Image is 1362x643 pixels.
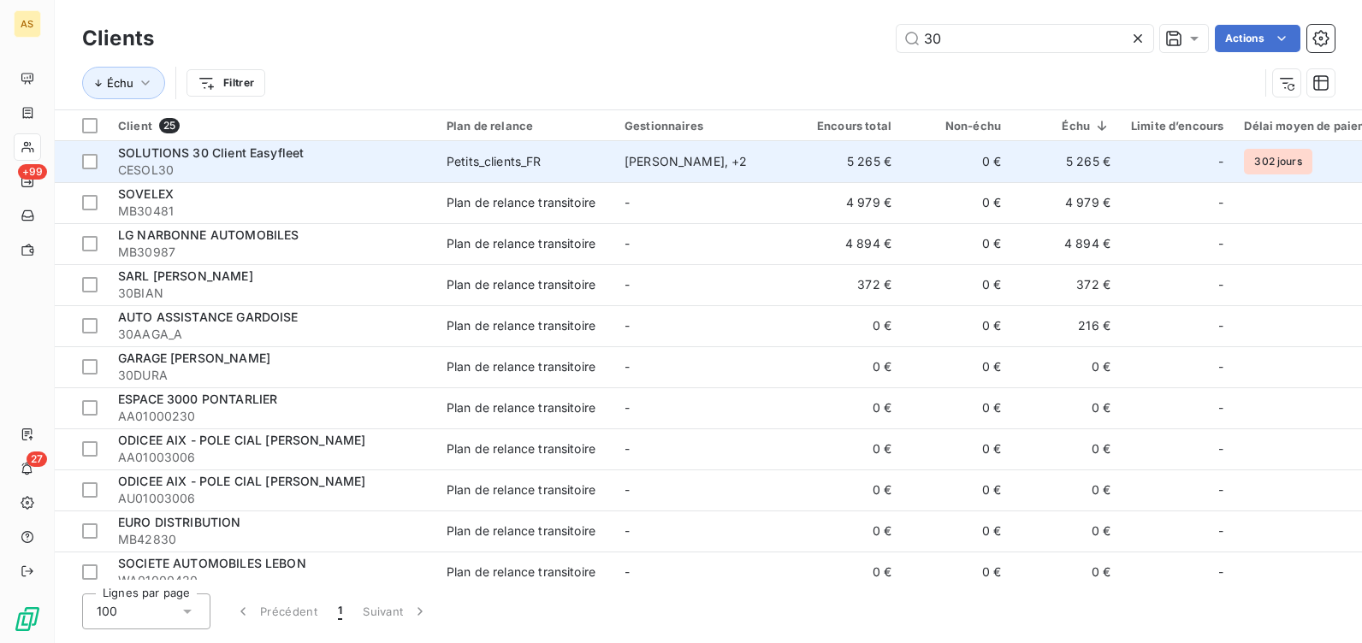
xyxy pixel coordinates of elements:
span: - [625,195,630,209]
span: AA01000230 [118,408,426,425]
input: Rechercher [897,25,1153,52]
span: - [625,318,630,333]
td: 216 € [1011,305,1121,346]
span: +99 [18,164,47,180]
span: - [625,277,630,292]
td: 0 € [902,223,1011,264]
div: Plan de relance transitoire [447,358,595,375]
td: 0 € [792,346,902,387]
span: - [1218,153,1223,170]
span: ODICEE AIX - POLE CIAL [PERSON_NAME] [118,474,365,488]
td: 0 € [902,428,1011,469]
button: Échu [82,67,165,99]
td: 0 € [902,182,1011,223]
span: 1 [338,603,342,620]
button: 1 [328,593,352,629]
span: LG NARBONNE AUTOMOBILES [118,227,299,242]
td: 0 € [902,305,1011,346]
span: - [1218,276,1223,293]
span: - [625,523,630,538]
span: GARAGE [PERSON_NAME] [118,351,270,365]
td: 0 € [902,552,1011,593]
td: 0 € [1011,346,1121,387]
td: 0 € [792,510,902,552]
div: Plan de relance transitoire [447,276,595,293]
span: AA01003006 [118,449,426,466]
span: - [1218,194,1223,211]
div: Échu [1021,119,1110,133]
span: CESOL30 [118,162,426,179]
span: 100 [97,603,117,620]
div: Limite d’encours [1131,119,1223,133]
td: 372 € [1011,264,1121,305]
span: - [1218,358,1223,375]
span: - [625,359,630,374]
span: - [625,564,630,579]
td: 0 € [1011,510,1121,552]
span: ESPACE 3000 PONTARLIER [118,392,277,406]
div: Petits_clients_FR [447,153,542,170]
div: Plan de relance transitoire [447,235,595,252]
button: Actions [1215,25,1300,52]
span: AUTO ASSISTANCE GARDOISE [118,310,299,324]
div: Plan de relance transitoire [447,563,595,581]
td: 0 € [902,141,1011,182]
div: Plan de relance transitoire [447,194,595,211]
span: - [1218,235,1223,252]
span: - [1218,317,1223,334]
span: - [1218,563,1223,581]
span: Client [118,119,152,133]
div: Non-échu [912,119,1001,133]
span: 30BIAN [118,285,426,302]
span: - [625,400,630,415]
span: 25 [159,118,180,133]
span: - [625,236,630,251]
td: 0 € [792,305,902,346]
span: SOLUTIONS 30 Client Easyfleet [118,145,304,160]
iframe: Intercom live chat [1304,585,1345,626]
div: Plan de relance transitoire [447,399,595,416]
span: 27 [27,451,47,467]
td: 0 € [902,346,1011,387]
td: 0 € [1011,428,1121,469]
span: MB30987 [118,244,426,261]
td: 0 € [792,552,902,593]
div: Plan de relance transitoire [447,317,595,334]
div: Plan de relance [447,119,604,133]
span: MB42830 [118,531,426,548]
td: 0 € [792,387,902,428]
div: Plan de relance transitoire [447,440,595,457]
div: Encours total [802,119,891,133]
span: - [1218,440,1223,457]
td: 5 265 € [792,141,902,182]
td: 372 € [792,264,902,305]
span: 30AAGA_A [118,326,426,343]
td: 0 € [902,387,1011,428]
span: SOVELEX [118,186,174,201]
td: 5 265 € [1011,141,1121,182]
td: 0 € [1011,469,1121,510]
div: [PERSON_NAME] , + 2 [625,153,782,170]
td: 4 894 € [1011,223,1121,264]
td: 4 979 € [792,182,902,223]
button: Suivant [352,593,439,629]
span: ODICEE AIX - POLE CIAL [PERSON_NAME] [118,433,365,447]
span: EURO DISTRIBUTION [118,515,241,529]
td: 0 € [792,428,902,469]
span: - [1218,481,1223,498]
span: MB30481 [118,203,426,220]
td: 0 € [792,469,902,510]
td: 0 € [902,264,1011,305]
div: Gestionnaires [625,119,782,133]
h3: Clients [82,23,154,54]
span: SOCIETE AUTOMOBILES LEBON [118,556,306,570]
span: - [1218,399,1223,416]
div: Plan de relance transitoire [447,522,595,540]
button: Précédent [224,593,328,629]
td: 0 € [902,469,1011,510]
button: Filtrer [187,69,265,97]
td: 0 € [1011,387,1121,428]
span: - [625,441,630,456]
span: SARL [PERSON_NAME] [118,268,253,283]
td: 4 894 € [792,223,902,264]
